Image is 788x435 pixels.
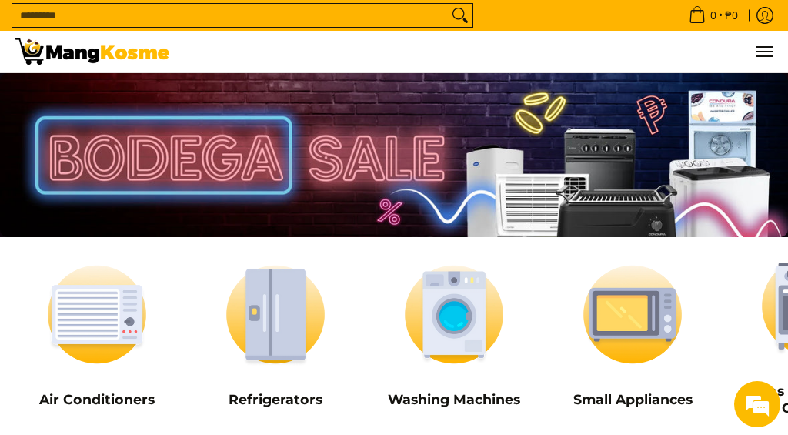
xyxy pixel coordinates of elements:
a: Small Appliances Small Appliances [551,253,714,420]
nav: Main Menu [185,31,773,72]
img: Washing Machines [372,253,536,376]
span: • [684,7,743,24]
a: Washing Machines Washing Machines [372,253,536,420]
span: 0 [708,10,719,21]
button: Menu [754,31,773,72]
a: Air Conditioners Air Conditioners [15,253,179,420]
h5: Small Appliances [551,391,714,408]
img: Small Appliances [551,253,714,376]
img: Bodega Sale l Mang Kosme: Cost-Efficient &amp; Quality Home Appliances [15,38,169,65]
h5: Refrigerators [194,391,357,408]
h5: Air Conditioners [15,391,179,408]
span: ₱0 [723,10,740,21]
h5: Washing Machines [372,391,536,408]
img: Refrigerators [194,253,357,376]
a: Refrigerators Refrigerators [194,253,357,420]
button: Search [448,4,472,27]
ul: Customer Navigation [185,31,773,72]
img: Air Conditioners [15,253,179,376]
